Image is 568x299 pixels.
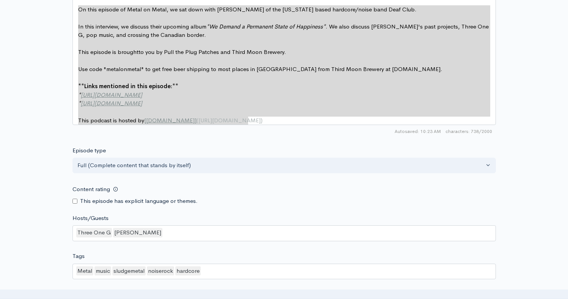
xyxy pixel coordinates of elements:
span: [DOMAIN_NAME] [146,117,195,124]
label: Content rating [72,182,110,197]
label: Hosts/Guests [72,214,109,223]
span: Autosaved: 10:23 AM [395,128,441,135]
span: Use code "metalonmetal" to get free beer shipping to most places in [GEOGRAPHIC_DATA] from Third ... [78,65,442,73]
span: ( [197,117,198,124]
button: Full (Complete content that stands by itself) [72,158,496,173]
span: to you by Pull the Plug Patches and Third Moon Brewery. [138,48,286,55]
div: sludgemetal [112,266,146,276]
span: On this episode of Metal on Metal, we sat down with [PERSON_NAME] of the [US_STATE] based hardcor... [78,6,417,13]
label: This episode has explicit language or themes. [80,197,198,206]
span: [ [144,117,146,124]
span: Links mentioned in this episode: [84,82,172,90]
div: noiserock [147,266,174,276]
span: We Demand a Permanent State of Happiness [209,23,323,30]
span: ] [195,117,197,124]
span: 738/2000 [445,128,492,135]
div: [PERSON_NAME] [113,228,162,237]
div: Full (Complete content that stands by itself) [77,161,484,170]
label: Episode type [72,146,106,155]
span: This podcast is hosted by [78,117,144,124]
label: Tags [72,252,85,261]
span: [URL][DOMAIN_NAME] [81,91,142,98]
div: Metal [76,266,93,276]
span: ) [261,117,263,124]
div: hardcore [175,266,201,276]
div: music [94,266,111,276]
span: This episode is brought [78,48,138,55]
span: [URL][DOMAIN_NAME] [198,117,261,124]
div: Three One G [76,228,112,237]
span: In this interview, we discuss their upcoming album [78,23,206,30]
span: [URL][DOMAIN_NAME] [81,100,142,107]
